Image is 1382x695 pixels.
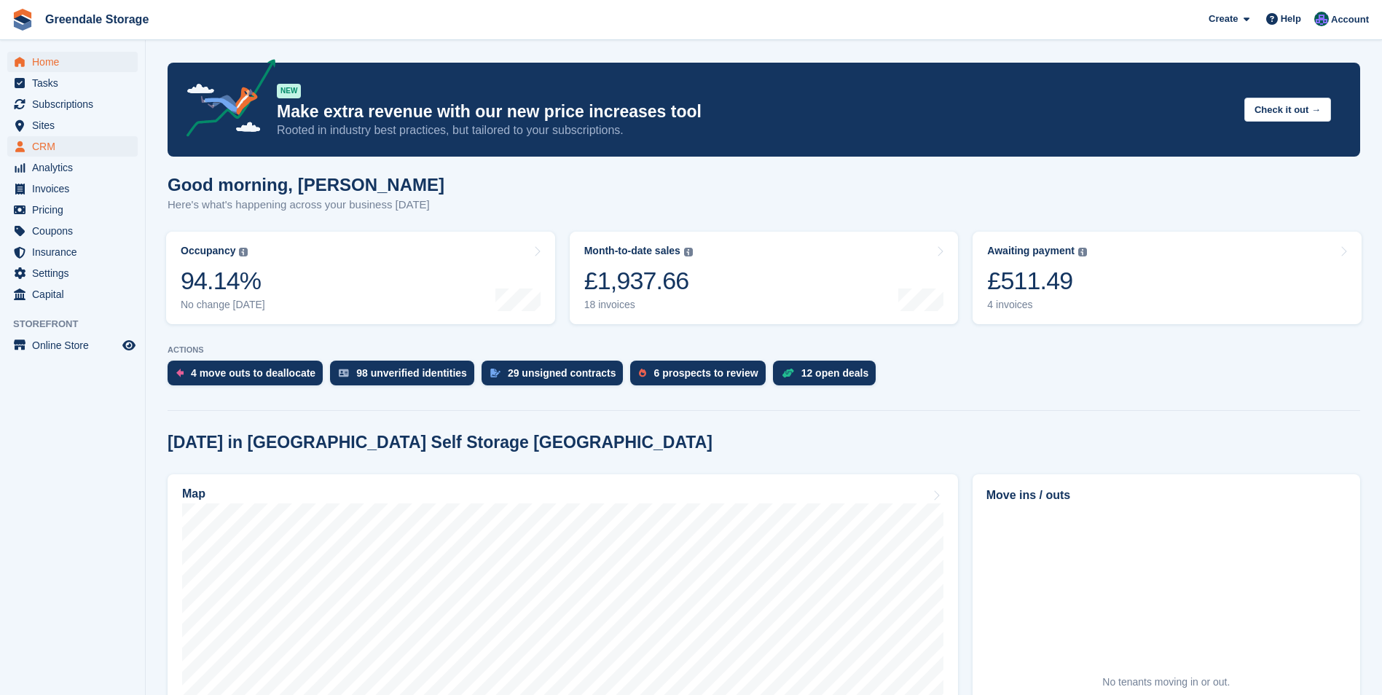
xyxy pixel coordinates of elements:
[630,361,772,393] a: 6 prospects to review
[166,232,555,324] a: Occupancy 94.14% No change [DATE]
[168,197,444,213] p: Here's what's happening across your business [DATE]
[1209,12,1238,26] span: Create
[1244,98,1331,122] button: Check it out →
[801,367,869,379] div: 12 open deals
[1281,12,1301,26] span: Help
[1314,12,1329,26] img: Richard Harrison
[782,368,794,378] img: deal-1b604bf984904fb50ccaf53a9ad4b4a5d6e5aea283cecdc64d6e3604feb123c2.svg
[986,487,1346,504] h2: Move ins / outs
[13,317,145,331] span: Storefront
[584,266,693,296] div: £1,937.66
[32,242,119,262] span: Insurance
[32,52,119,72] span: Home
[973,232,1362,324] a: Awaiting payment £511.49 4 invoices
[181,245,235,257] div: Occupancy
[168,361,330,393] a: 4 move outs to deallocate
[482,361,631,393] a: 29 unsigned contracts
[32,200,119,220] span: Pricing
[7,52,138,72] a: menu
[277,122,1233,138] p: Rooted in industry best practices, but tailored to your subscriptions.
[32,284,119,305] span: Capital
[176,369,184,377] img: move_outs_to_deallocate_icon-f764333ba52eb49d3ac5e1228854f67142a1ed5810a6f6cc68b1a99e826820c5.svg
[32,178,119,199] span: Invoices
[7,263,138,283] a: menu
[168,345,1360,355] p: ACTIONS
[181,299,265,311] div: No change [DATE]
[490,369,500,377] img: contract_signature_icon-13c848040528278c33f63329250d36e43548de30e8caae1d1a13099fd9432cc5.svg
[330,361,482,393] a: 98 unverified identities
[7,136,138,157] a: menu
[32,73,119,93] span: Tasks
[653,367,758,379] div: 6 prospects to review
[181,266,265,296] div: 94.14%
[277,101,1233,122] p: Make extra revenue with our new price increases tool
[684,248,693,256] img: icon-info-grey-7440780725fd019a000dd9b08b2336e03edf1995a4989e88bcd33f0948082b44.svg
[7,200,138,220] a: menu
[7,242,138,262] a: menu
[168,433,712,452] h2: [DATE] in [GEOGRAPHIC_DATA] Self Storage [GEOGRAPHIC_DATA]
[168,175,444,195] h1: Good morning, [PERSON_NAME]
[339,369,349,377] img: verify_identity-adf6edd0f0f0b5bbfe63781bf79b02c33cf7c696d77639b501bdc392416b5a36.svg
[7,115,138,136] a: menu
[191,367,315,379] div: 4 move outs to deallocate
[1078,248,1087,256] img: icon-info-grey-7440780725fd019a000dd9b08b2336e03edf1995a4989e88bcd33f0948082b44.svg
[508,367,616,379] div: 29 unsigned contracts
[32,157,119,178] span: Analytics
[32,263,119,283] span: Settings
[356,367,467,379] div: 98 unverified identities
[1102,675,1230,690] div: No tenants moving in or out.
[182,487,205,500] h2: Map
[12,9,34,31] img: stora-icon-8386f47178a22dfd0bd8f6a31ec36ba5ce8667c1dd55bd0f319d3a0aa187defe.svg
[584,299,693,311] div: 18 invoices
[7,335,138,356] a: menu
[987,245,1075,257] div: Awaiting payment
[32,221,119,241] span: Coupons
[39,7,154,31] a: Greendale Storage
[773,361,884,393] a: 12 open deals
[174,59,276,142] img: price-adjustments-announcement-icon-8257ccfd72463d97f412b2fc003d46551f7dbcb40ab6d574587a9cd5c0d94...
[239,248,248,256] img: icon-info-grey-7440780725fd019a000dd9b08b2336e03edf1995a4989e88bcd33f0948082b44.svg
[987,266,1087,296] div: £511.49
[1331,12,1369,27] span: Account
[7,221,138,241] a: menu
[570,232,959,324] a: Month-to-date sales £1,937.66 18 invoices
[7,284,138,305] a: menu
[7,178,138,199] a: menu
[32,115,119,136] span: Sites
[32,335,119,356] span: Online Store
[584,245,680,257] div: Month-to-date sales
[987,299,1087,311] div: 4 invoices
[120,337,138,354] a: Preview store
[7,157,138,178] a: menu
[32,136,119,157] span: CRM
[639,369,646,377] img: prospect-51fa495bee0391a8d652442698ab0144808aea92771e9ea1ae160a38d050c398.svg
[7,94,138,114] a: menu
[32,94,119,114] span: Subscriptions
[277,84,301,98] div: NEW
[7,73,138,93] a: menu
